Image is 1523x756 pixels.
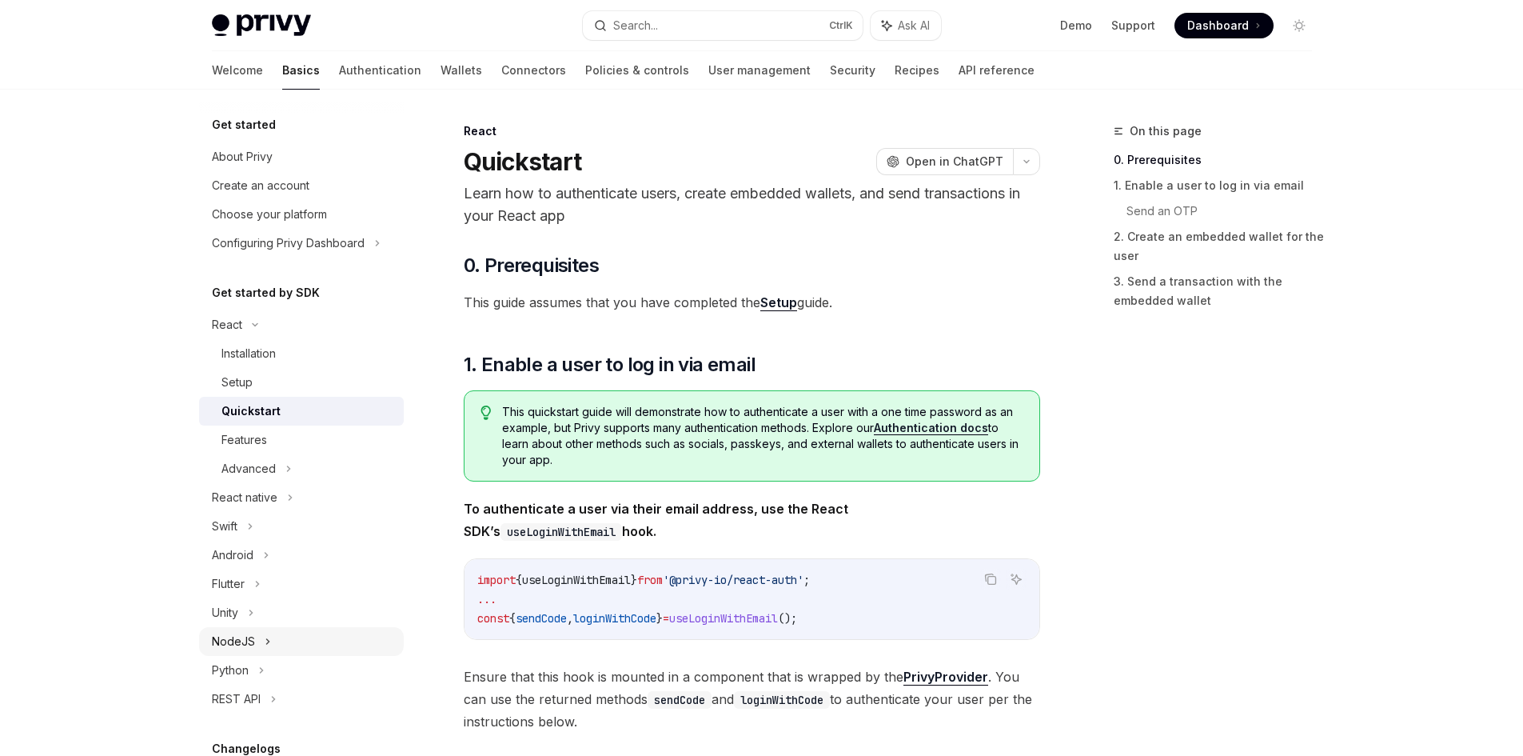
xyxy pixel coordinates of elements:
a: Wallets [441,51,482,90]
a: About Privy [199,142,404,171]
div: Python [212,661,249,680]
span: } [631,573,637,587]
span: = [663,611,669,626]
a: Support [1111,18,1155,34]
span: (); [778,611,797,626]
button: Copy the contents from the code block [980,569,1001,590]
span: Open in ChatGPT [906,154,1003,170]
span: Dashboard [1187,18,1249,34]
a: Setup [760,294,797,311]
div: Installation [221,344,276,363]
a: Basics [282,51,320,90]
span: ; [803,573,810,587]
span: '@privy-io/react-auth' [663,573,803,587]
code: useLoginWithEmail [500,523,622,541]
div: React native [212,488,277,507]
div: Unity [212,603,238,622]
div: Swift [212,517,237,536]
div: Search... [613,16,658,35]
a: PrivyProvider [903,669,988,686]
button: Toggle dark mode [1286,13,1312,38]
span: from [637,573,663,587]
span: Ask AI [898,18,930,34]
span: This quickstart guide will demonstrate how to authenticate a user with a one time password as an ... [502,404,1023,468]
a: Policies & controls [585,51,689,90]
a: 1. Enable a user to log in via email [1114,173,1325,198]
a: Recipes [895,51,939,90]
div: Advanced [221,459,276,478]
a: Features [199,426,404,454]
a: Security [830,51,875,90]
svg: Tip [480,406,492,420]
span: Ensure that this hook is mounted in a component that is wrapped by the . You can use the returned... [464,666,1040,733]
span: ... [477,592,496,606]
div: Android [212,546,253,565]
a: Choose your platform [199,200,404,229]
span: 0. Prerequisites [464,253,599,278]
img: light logo [212,14,311,37]
div: Features [221,430,267,450]
div: NodeJS [212,632,255,651]
div: Quickstart [221,402,281,421]
code: loginWithCode [734,691,830,709]
a: Authentication [339,51,421,90]
a: Installation [199,339,404,368]
a: Demo [1060,18,1092,34]
p: Learn how to authenticate users, create embedded wallets, and send transactions in your React app [464,182,1040,227]
code: sendCode [648,691,712,709]
span: This guide assumes that you have completed the guide. [464,291,1040,314]
span: loginWithCode [573,611,656,626]
div: Choose your platform [212,205,327,224]
span: sendCode [516,611,567,626]
span: import [477,573,516,587]
a: Authentication docs [874,421,988,435]
button: Open in ChatGPT [876,148,1013,175]
strong: To authenticate a user via their email address, use the React SDK’s hook. [464,501,848,539]
span: { [516,573,522,587]
a: User management [708,51,811,90]
span: useLoginWithEmail [669,611,778,626]
div: React [212,315,242,334]
div: Setup [221,373,253,392]
h5: Get started by SDK [212,283,320,302]
span: useLoginWithEmail [522,573,631,587]
span: Ctrl K [829,19,853,32]
a: Connectors [501,51,566,90]
div: About Privy [212,147,273,166]
div: Flutter [212,574,245,594]
button: Ask AI [871,11,941,40]
button: Search...CtrlK [583,11,863,40]
div: React [464,123,1040,139]
a: Dashboard [1174,13,1274,38]
h5: Get started [212,115,276,134]
a: API reference [959,51,1035,90]
a: Create an account [199,171,404,200]
div: Create an account [212,176,309,195]
div: REST API [212,690,261,709]
span: On this page [1130,122,1202,141]
span: { [509,611,516,626]
span: } [656,611,663,626]
h1: Quickstart [464,147,582,176]
a: Quickstart [199,397,404,426]
button: Ask AI [1006,569,1027,590]
a: Welcome [212,51,263,90]
a: 0. Prerequisites [1114,147,1325,173]
span: 1. Enable a user to log in via email [464,352,756,378]
a: 2. Create an embedded wallet for the user [1114,224,1325,269]
span: const [477,611,509,626]
span: , [567,611,573,626]
a: Setup [199,368,404,397]
a: Send an OTP [1126,198,1325,224]
div: Configuring Privy Dashboard [212,234,365,253]
a: 3. Send a transaction with the embedded wallet [1114,269,1325,314]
